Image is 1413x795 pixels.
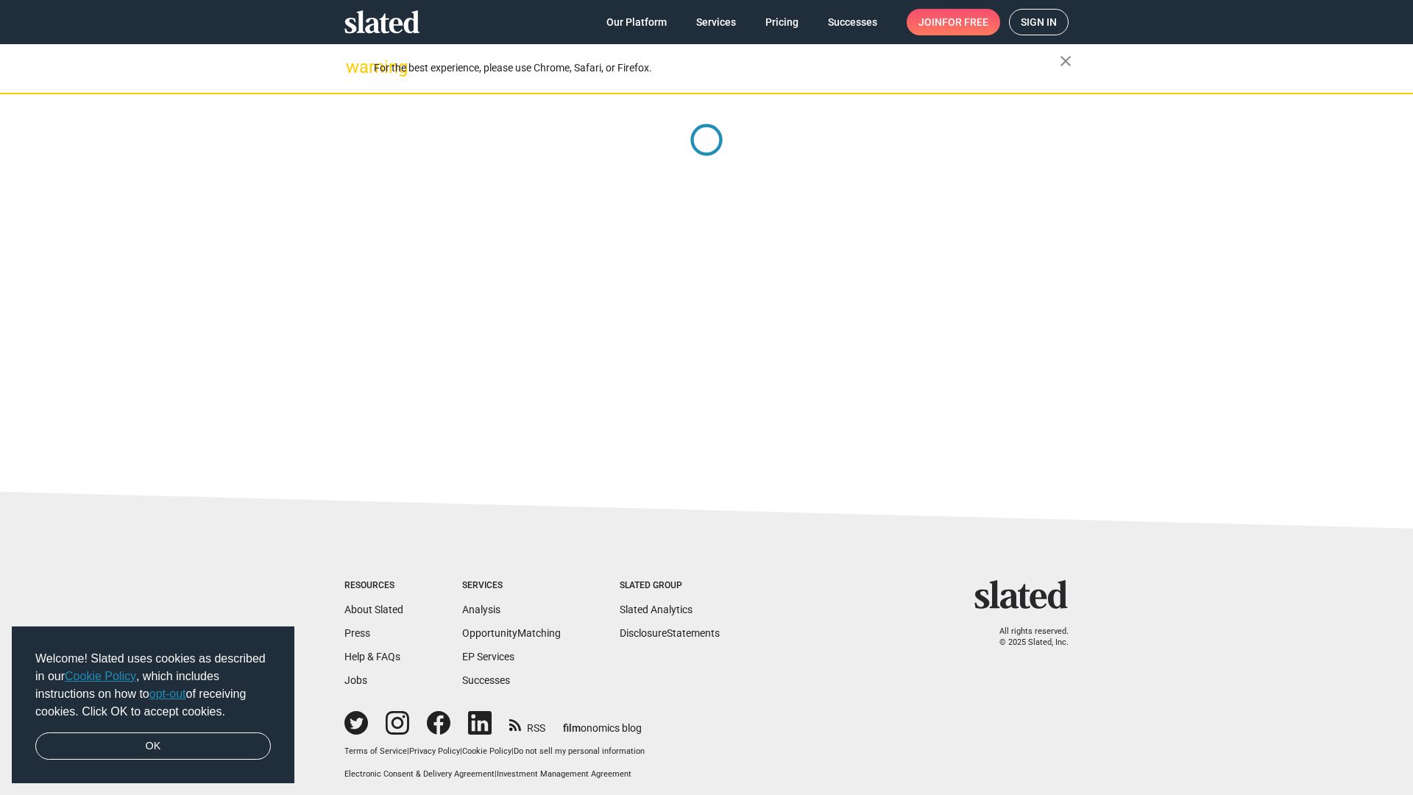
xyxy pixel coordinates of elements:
[374,58,1060,78] div: For the best experience, please use Chrome, Safari, or Firefox.
[918,9,988,35] span: Join
[497,769,631,779] a: Investment Management Agreement
[765,9,798,35] span: Pricing
[696,9,736,35] span: Services
[511,746,514,756] span: |
[620,604,693,615] a: Slated Analytics
[344,674,367,686] a: Jobs
[462,651,514,662] a: EP Services
[1009,9,1069,35] a: Sign in
[495,769,497,779] span: |
[344,580,403,592] div: Resources
[816,9,889,35] a: Successes
[462,580,561,592] div: Services
[344,769,495,779] a: Electronic Consent & Delivery Agreement
[1057,52,1074,70] mat-icon: close
[1021,10,1057,35] span: Sign in
[462,746,511,756] a: Cookie Policy
[620,580,720,592] div: Slated Group
[35,650,271,721] span: Welcome! Slated uses cookies as described in our , which includes instructions on how to of recei...
[828,9,877,35] span: Successes
[407,746,409,756] span: |
[12,626,294,784] div: cookieconsent
[595,9,679,35] a: Our Platform
[563,710,642,735] a: filmonomics blog
[344,627,370,639] a: Press
[149,688,186,700] a: opt-out
[462,674,510,686] a: Successes
[514,746,645,757] button: Do not sell my personal information
[606,9,667,35] span: Our Platform
[462,604,500,615] a: Analysis
[462,627,561,639] a: OpportunityMatching
[984,626,1069,648] p: All rights reserved. © 2025 Slated, Inc.
[754,9,810,35] a: Pricing
[65,670,136,682] a: Cookie Policy
[35,732,271,760] a: dismiss cookie message
[907,9,1000,35] a: Joinfor free
[684,9,748,35] a: Services
[509,713,545,735] a: RSS
[563,722,581,734] span: film
[346,58,364,76] mat-icon: warning
[620,627,720,639] a: DisclosureStatements
[344,651,400,662] a: Help & FAQs
[344,604,403,615] a: About Slated
[409,746,460,756] a: Privacy Policy
[344,746,407,756] a: Terms of Service
[460,746,462,756] span: |
[942,9,988,35] span: for free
